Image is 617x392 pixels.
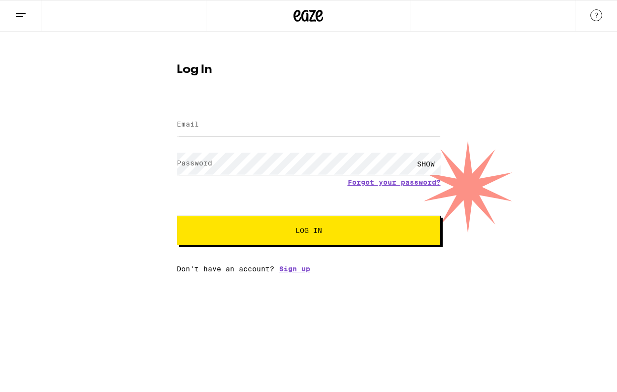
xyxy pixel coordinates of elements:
[279,265,310,273] a: Sign up
[411,153,441,175] div: SHOW
[295,227,322,234] span: Log In
[177,114,441,136] input: Email
[177,159,212,167] label: Password
[177,265,441,273] div: Don't have an account?
[177,216,441,245] button: Log In
[348,178,441,186] a: Forgot your password?
[177,120,199,128] label: Email
[177,64,441,76] h1: Log In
